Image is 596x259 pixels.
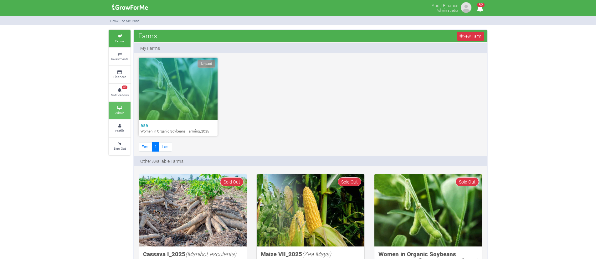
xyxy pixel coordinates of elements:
a: Last [159,142,172,151]
h5: Cassava I_2025 [143,251,243,258]
h5: Maize VII_2025 [261,251,360,258]
img: growforme image [110,1,150,14]
span: Farms [137,29,159,42]
span: Sold Out [338,177,361,186]
span: 62 [477,3,485,7]
small: Admin [115,111,124,115]
p: Audit Finance [432,1,458,9]
i: (Manihot esculenta) [185,250,236,258]
a: First [139,142,152,151]
span: 62 [122,85,127,89]
p: Women In Organic Soybeans Farming_2025 [141,129,216,134]
small: Sign Out [114,146,126,151]
a: 62 Notifications [109,84,131,101]
nav: Page Navigation [139,142,172,151]
a: 1 [152,142,159,151]
span: Sold Out [455,177,479,186]
a: New Farm [457,32,484,41]
a: 62 [474,6,486,12]
a: Profile [109,120,131,137]
img: growforme image [257,174,364,246]
a: Sign Out [109,138,131,155]
small: Profile [115,128,124,133]
small: Farms [115,39,124,43]
img: growforme image [139,174,247,246]
p: My Farms [140,45,160,51]
small: Finances [113,75,126,79]
i: (Zea Mays) [302,250,331,258]
a: Admin [109,102,131,119]
span: Unpaid [198,60,215,68]
small: Grow For Me Panel [110,18,141,23]
h6: aaa [141,122,216,128]
small: Investments [111,57,128,61]
span: Sold Out [220,177,244,186]
a: Investments [109,48,131,65]
a: Finances [109,66,131,83]
small: Administrator [437,8,458,13]
img: growforme image [460,1,472,14]
img: growforme image [374,174,482,246]
p: Other Available Farms [140,158,183,164]
a: Farms [109,30,131,47]
small: Notifications [111,93,129,97]
a: Unpaid aaa Women In Organic Soybeans Farming_2025 [139,58,218,136]
i: Notifications [474,1,486,15]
